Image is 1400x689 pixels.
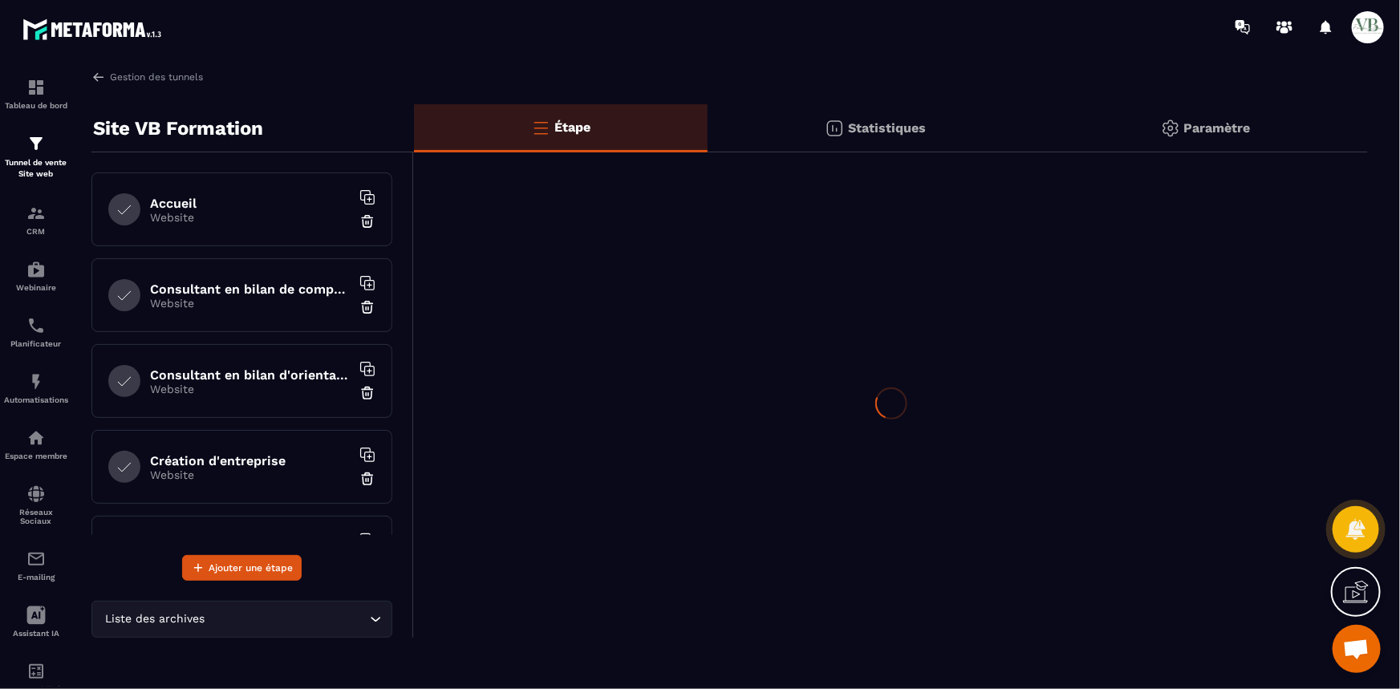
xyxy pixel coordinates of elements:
[26,372,46,391] img: automations
[848,120,926,136] p: Statistiques
[26,260,46,279] img: automations
[4,360,68,416] a: automationsautomationsAutomatisations
[26,204,46,223] img: formation
[4,339,68,348] p: Planificateur
[4,283,68,292] p: Webinaire
[93,112,263,144] p: Site VB Formation
[150,196,351,211] h6: Accueil
[182,555,302,581] button: Ajouter une étape
[150,282,351,297] h6: Consultant en bilan de compétences
[150,468,351,481] p: Website
[1333,625,1381,673] div: Ouvrir le chat
[4,101,68,110] p: Tableau de bord
[26,316,46,335] img: scheduler
[4,248,68,304] a: automationsautomationsWebinaire
[4,304,68,360] a: schedulerschedulerPlanificateur
[531,118,550,137] img: bars-o.4a397970.svg
[26,78,46,97] img: formation
[4,192,68,248] a: formationformationCRM
[150,211,351,224] p: Website
[209,610,366,628] input: Search for option
[91,601,392,638] div: Search for option
[4,227,68,236] p: CRM
[150,383,351,395] p: Website
[1184,120,1251,136] p: Paramètre
[150,297,351,310] p: Website
[4,537,68,594] a: emailemailE-mailing
[91,70,106,84] img: arrow
[209,560,293,576] span: Ajouter une étape
[150,453,351,468] h6: Création d'entreprise
[4,594,68,650] a: Assistant IA
[26,549,46,569] img: email
[554,120,590,135] p: Étape
[1161,119,1180,138] img: setting-gr.5f69749f.svg
[825,119,844,138] img: stats.20deebd0.svg
[26,662,46,681] img: accountant
[4,157,68,180] p: Tunnel de vente Site web
[22,14,167,44] img: logo
[4,452,68,460] p: Espace membre
[4,395,68,404] p: Automatisations
[26,484,46,504] img: social-network
[102,610,209,628] span: Liste des archives
[91,70,203,84] a: Gestion des tunnels
[4,66,68,122] a: formationformationTableau de bord
[4,416,68,472] a: automationsautomationsEspace membre
[4,629,68,638] p: Assistant IA
[359,299,375,315] img: trash
[359,385,375,401] img: trash
[4,122,68,192] a: formationformationTunnel de vente Site web
[26,428,46,448] img: automations
[150,367,351,383] h6: Consultant en bilan d'orientation
[4,508,68,525] p: Réseaux Sociaux
[359,471,375,487] img: trash
[4,472,68,537] a: social-networksocial-networkRéseaux Sociaux
[4,573,68,582] p: E-mailing
[359,213,375,229] img: trash
[26,134,46,153] img: formation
